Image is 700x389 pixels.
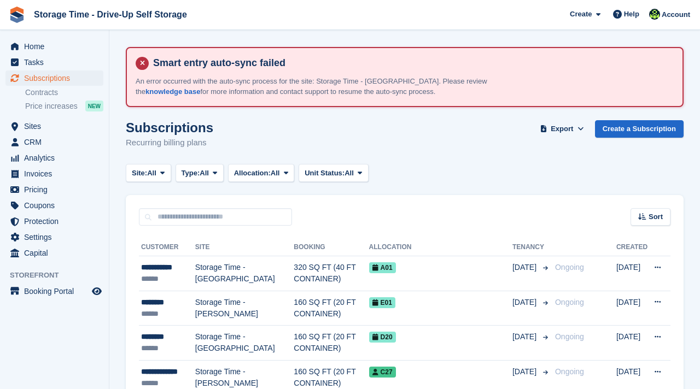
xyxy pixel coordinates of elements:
[149,57,674,69] h4: Smart entry auto-sync failed
[512,331,539,343] span: [DATE]
[200,168,209,179] span: All
[24,134,90,150] span: CRM
[5,229,103,245] a: menu
[5,182,103,197] a: menu
[345,168,354,179] span: All
[126,137,213,149] p: Recurring billing plans
[5,134,103,150] a: menu
[271,168,280,179] span: All
[555,332,584,341] span: Ongoing
[616,256,647,291] td: [DATE]
[10,270,109,281] span: Storefront
[24,70,90,86] span: Subscriptions
[369,239,512,256] th: Allocation
[24,198,90,213] span: Coupons
[24,182,90,197] span: Pricing
[24,119,90,134] span: Sites
[369,297,395,308] span: E01
[294,291,369,326] td: 160 SQ FT (20 FT CONTAINER)
[616,326,647,361] td: [DATE]
[25,87,103,98] a: Contracts
[616,239,647,256] th: Created
[555,367,584,376] span: Ongoing
[299,164,368,182] button: Unit Status: All
[24,55,90,70] span: Tasks
[195,291,294,326] td: Storage Time - [PERSON_NAME]
[5,39,103,54] a: menu
[25,101,78,111] span: Price increases
[616,291,647,326] td: [DATE]
[126,164,171,182] button: Site: All
[132,168,147,179] span: Site:
[24,39,90,54] span: Home
[24,245,90,261] span: Capital
[512,262,539,273] span: [DATE]
[649,9,660,20] img: Laaibah Sarwar
[5,214,103,229] a: menu
[649,211,663,222] span: Sort
[294,239,369,256] th: Booking
[555,263,584,272] span: Ongoing
[24,229,90,245] span: Settings
[145,87,200,96] a: knowledge base
[25,100,103,112] a: Price increases NEW
[662,9,690,20] span: Account
[5,284,103,299] a: menu
[555,298,584,307] span: Ongoing
[182,168,200,179] span: Type:
[512,297,539,308] span: [DATE]
[24,284,90,299] span: Booking Portal
[126,120,213,135] h1: Subscriptions
[85,101,103,111] div: NEW
[624,9,639,20] span: Help
[5,245,103,261] a: menu
[234,168,271,179] span: Allocation:
[5,70,103,86] a: menu
[294,256,369,291] td: 320 SQ FT (40 FT CONTAINER)
[136,76,518,97] p: An error occurred with the auto-sync process for the site: Storage Time - [GEOGRAPHIC_DATA]. Plea...
[228,164,295,182] button: Allocation: All
[294,326,369,361] td: 160 SQ FT (20 FT CONTAINER)
[5,198,103,213] a: menu
[195,256,294,291] td: Storage Time - [GEOGRAPHIC_DATA]
[195,239,294,256] th: Site
[512,366,539,378] span: [DATE]
[538,120,586,138] button: Export
[5,119,103,134] a: menu
[369,367,396,378] span: C27
[5,166,103,181] a: menu
[9,7,25,23] img: stora-icon-8386f47178a22dfd0bd8f6a31ec36ba5ce8667c1dd55bd0f319d3a0aa187defe.svg
[30,5,191,23] a: Storage Time - Drive-Up Self Storage
[5,55,103,70] a: menu
[24,166,90,181] span: Invoices
[570,9,592,20] span: Create
[24,150,90,166] span: Analytics
[90,285,103,298] a: Preview store
[24,214,90,229] span: Protection
[551,123,573,134] span: Export
[369,262,396,273] span: A01
[369,332,396,343] span: D20
[512,239,551,256] th: Tenancy
[305,168,345,179] span: Unit Status:
[176,164,224,182] button: Type: All
[595,120,684,138] a: Create a Subscription
[147,168,156,179] span: All
[195,326,294,361] td: Storage Time - [GEOGRAPHIC_DATA]
[139,239,195,256] th: Customer
[5,150,103,166] a: menu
